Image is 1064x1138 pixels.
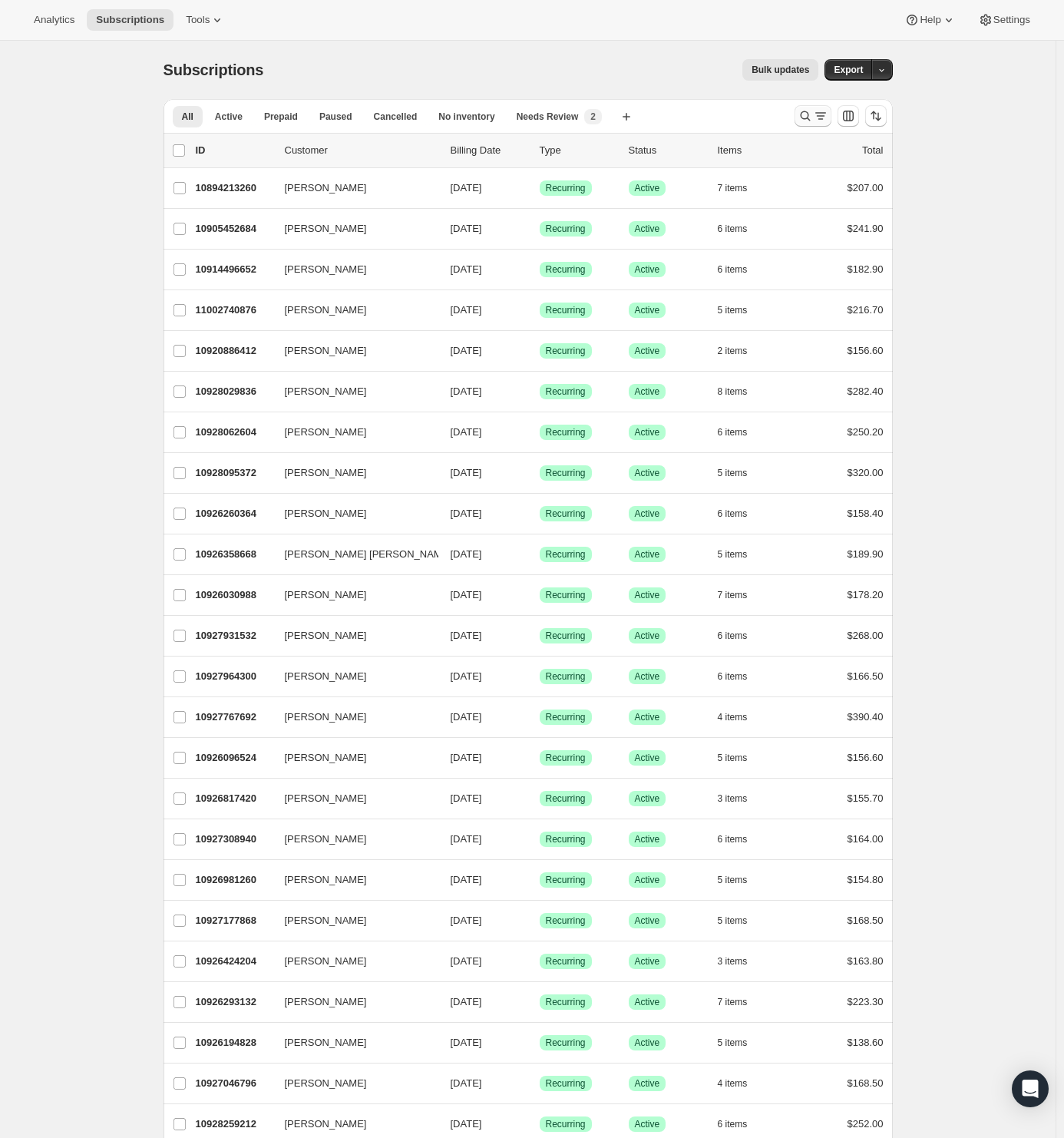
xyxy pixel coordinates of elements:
div: 10928029836[PERSON_NAME][DATE]SuccessRecurringSuccessActive8 items$282.40 [196,381,884,402]
span: 3 items [718,792,748,805]
span: Recurring [546,385,586,398]
span: [DATE] [451,630,482,641]
span: [DATE] [451,996,482,1007]
div: 10914496652[PERSON_NAME][DATE]SuccessRecurringSuccessActive6 items$182.90 [196,259,884,280]
span: Analytics [34,14,74,26]
span: Recurring [546,915,586,927]
span: [DATE] [451,833,482,845]
span: $158.40 [848,508,884,519]
span: Active [635,955,660,968]
span: [DATE] [451,304,482,316]
span: $252.00 [848,1118,884,1130]
div: 10928259212[PERSON_NAME][DATE]SuccessRecurringSuccessActive6 items$252.00 [196,1113,884,1135]
span: Paused [319,111,352,123]
span: Active [635,996,660,1008]
span: [DATE] [451,426,482,438]
span: Active [635,915,660,927]
span: [DATE] [451,508,482,519]
span: Active [635,711,660,723]
span: $166.50 [848,670,884,682]
span: Active [635,304,660,316]
span: [PERSON_NAME] [285,506,367,521]
span: 6 items [718,223,748,235]
button: [PERSON_NAME] [276,624,429,648]
span: [DATE] [451,1077,482,1089]
button: [PERSON_NAME] [PERSON_NAME] [276,542,429,567]
div: Type [540,143,616,158]
button: Analytics [25,9,84,31]
p: 10928029836 [196,384,273,399]
span: Recurring [546,345,586,357]
span: [PERSON_NAME] [285,832,367,847]
button: 4 items [718,1073,765,1094]
span: [DATE] [451,182,482,194]
span: [PERSON_NAME] [285,180,367,196]
span: Active [635,1037,660,1049]
div: 10928095372[PERSON_NAME][DATE]SuccessRecurringSuccessActive5 items$320.00 [196,462,884,484]
span: Active [635,874,660,886]
span: 6 items [718,426,748,438]
span: [PERSON_NAME] [285,954,367,969]
button: [PERSON_NAME] [276,257,429,282]
p: 10926096524 [196,750,273,766]
button: Create new view [614,106,639,127]
span: Subscriptions [96,14,164,26]
span: [PERSON_NAME] [285,1076,367,1091]
span: Active [635,182,660,194]
p: 10914496652 [196,262,273,277]
span: $178.20 [848,589,884,600]
div: 10927767692[PERSON_NAME][DATE]SuccessRecurringSuccessActive4 items$390.40 [196,706,884,728]
div: 10926817420[PERSON_NAME][DATE]SuccessRecurringSuccessActive3 items$155.70 [196,788,884,809]
span: $155.70 [848,792,884,804]
span: Bulk updates [752,64,809,76]
span: $156.60 [848,345,884,356]
span: Recurring [546,955,586,968]
span: $320.00 [848,467,884,478]
span: Recurring [546,182,586,194]
button: 6 items [718,503,765,524]
span: [PERSON_NAME] [285,262,367,277]
span: 7 items [718,182,748,194]
span: [DATE] [451,548,482,560]
span: 6 items [718,833,748,845]
span: 6 items [718,508,748,520]
button: [PERSON_NAME] [276,990,429,1014]
span: [DATE] [451,915,482,926]
span: [DATE] [451,467,482,478]
span: 6 items [718,670,748,683]
button: 7 items [718,991,765,1013]
button: 6 items [718,829,765,850]
span: Active [635,752,660,764]
span: [PERSON_NAME] [285,628,367,643]
button: [PERSON_NAME] [276,827,429,852]
span: [PERSON_NAME] [285,872,367,888]
span: 8 items [718,385,748,398]
button: 5 items [718,747,765,769]
span: 5 items [718,548,748,561]
span: Recurring [546,874,586,886]
span: Active [635,630,660,642]
button: Search and filter results [795,105,831,127]
button: [PERSON_NAME] [276,583,429,607]
span: Active [635,508,660,520]
p: 10926817420 [196,791,273,806]
p: Total [862,143,883,158]
span: $168.50 [848,915,884,926]
span: [PERSON_NAME] [285,303,367,318]
button: [PERSON_NAME] [276,1030,429,1055]
button: 5 items [718,910,765,931]
span: No inventory [438,111,494,123]
span: 6 items [718,263,748,276]
p: 10926424204 [196,954,273,969]
button: 7 items [718,177,765,199]
div: Items [718,143,795,158]
div: 10926981260[PERSON_NAME][DATE]SuccessRecurringSuccessActive5 items$154.80 [196,869,884,891]
button: 5 items [718,1032,765,1054]
p: Billing Date [451,143,527,158]
button: Sort the results [865,105,887,127]
span: 4 items [718,711,748,723]
button: 6 items [718,1113,765,1135]
button: [PERSON_NAME] [276,501,429,526]
div: 10927964300[PERSON_NAME][DATE]SuccessRecurringSuccessActive6 items$166.50 [196,666,884,687]
p: 10928095372 [196,465,273,481]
